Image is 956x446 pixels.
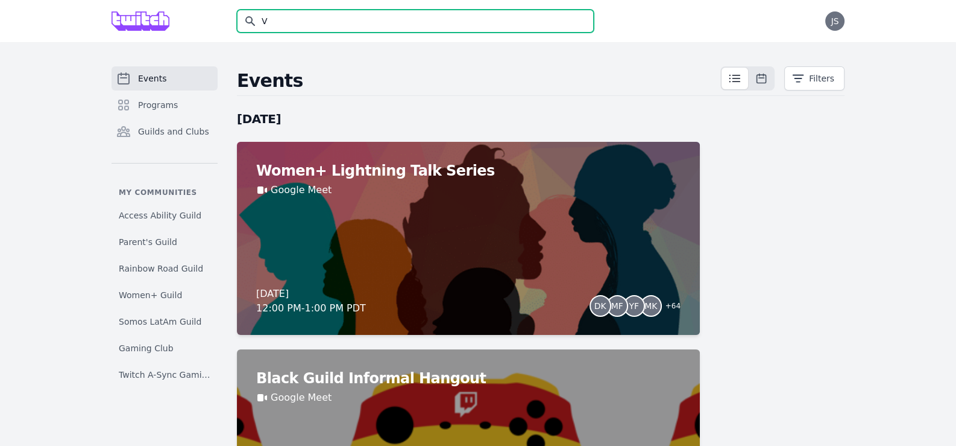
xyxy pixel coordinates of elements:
[112,284,218,306] a: Women+ Guild
[112,364,218,386] a: Twitch A-Sync Gaming (TAG) Club
[271,390,332,405] a: Google Meet
[119,289,182,301] span: Women+ Guild
[138,72,166,84] span: Events
[256,287,366,316] div: [DATE] 12:00 PM - 1:00 PM PDT
[237,142,700,335] a: Women+ Lightning Talk SeriesGoogle Meet[DATE]12:00 PM-1:00 PM PDTDKMFYFMK+64
[119,236,177,248] span: Parent's Guild
[112,11,169,31] img: Grove
[112,188,218,197] p: My communities
[644,302,657,310] span: MK
[825,11,844,31] button: JS
[256,161,681,180] h2: Women+ Lightning Talk Series
[112,205,218,226] a: Access Ability Guild
[119,316,201,328] span: Somos LatAm Guild
[112,231,218,253] a: Parent's Guild
[237,70,720,92] h2: Events
[138,99,178,111] span: Programs
[271,183,332,197] a: Google Meet
[256,369,681,388] h2: Black Guild Informal Hangout
[237,110,700,127] h2: [DATE]
[112,93,218,117] a: Programs
[119,342,174,354] span: Gaming Club
[112,258,218,279] a: Rainbow Road Guild
[138,126,209,138] span: Guilds and Clubs
[594,302,606,310] span: DK
[112,119,218,144] a: Guilds and Clubs
[112,311,218,333] a: Somos LatAm Guild
[784,66,844,91] button: Filters
[237,10,594,33] input: Search
[119,369,210,381] span: Twitch A-Sync Gaming (TAG) Club
[658,299,681,316] span: + 64
[112,66,218,91] a: Events
[112,66,218,380] nav: Sidebar
[119,209,201,221] span: Access Ability Guild
[112,337,218,359] a: Gaming Club
[119,263,203,275] span: Rainbow Road Guild
[831,17,838,25] span: JS
[611,302,623,310] span: MF
[629,302,639,310] span: YF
